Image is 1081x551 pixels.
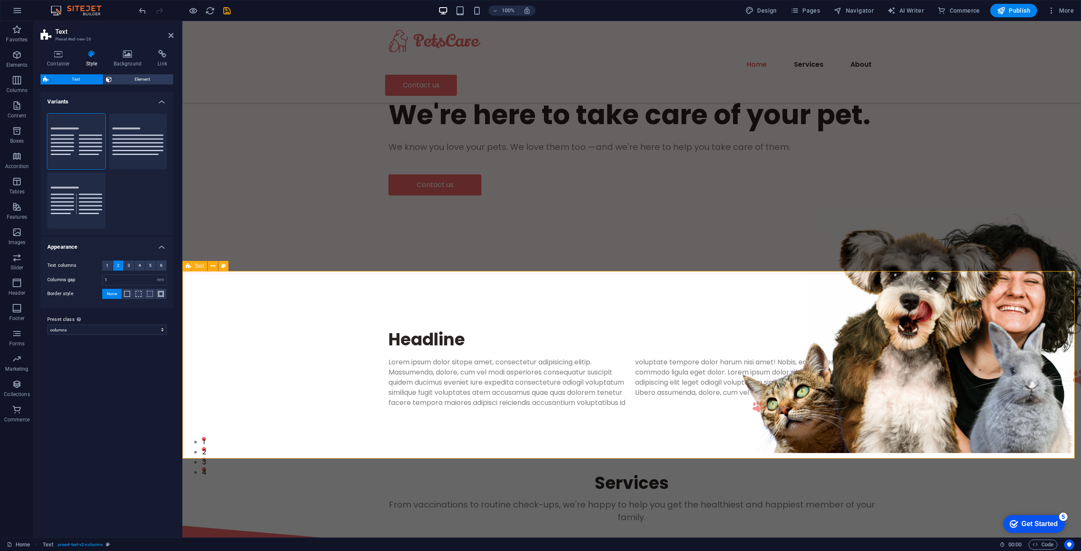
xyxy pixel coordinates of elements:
p: Footer [9,315,24,322]
p: Elements [6,62,28,68]
h4: Link [151,50,174,68]
h2: Text [55,28,174,35]
button: Element [103,74,174,84]
span: 4 [139,261,141,271]
button: 4 [135,261,145,271]
div: Get Started [25,9,61,17]
span: More [1047,6,1074,15]
div: 5 [62,2,71,10]
span: Commerce [937,6,980,15]
button: Design [742,4,780,17]
button: reload [205,5,215,16]
p: Favorites [6,36,27,43]
h4: Appearance [41,237,174,252]
button: Code [1029,540,1057,550]
button: Usercentrics [1064,540,1074,550]
p: Images [8,239,26,246]
label: Preset class [47,315,167,325]
button: Pages [787,4,823,17]
span: None [107,289,117,299]
h6: 100% [501,5,515,16]
p: Collections [4,391,30,398]
span: Text [195,263,204,269]
button: 100% [489,5,519,16]
span: Pages [790,6,820,15]
p: Boxes [10,138,24,144]
p: Features [7,214,27,220]
p: Content [8,112,26,119]
i: Save (Ctrl+S) [222,6,232,16]
span: . preset-text-v2-columns [57,540,103,550]
button: Navigator [830,4,877,17]
p: Columns [6,87,27,94]
i: Undo: Add element (Ctrl+Z) [138,6,147,16]
button: 1 [102,261,113,271]
div: Design (Ctrl+Alt+Y) [742,4,780,17]
p: Header [8,290,25,296]
span: 1 [106,261,109,271]
span: Code [1032,540,1054,550]
button: 3 [124,261,134,271]
div: Get Started 5 items remaining, 0% complete [7,4,68,22]
button: Commerce [934,4,983,17]
nav: breadcrumb [43,540,110,550]
span: Text [51,74,100,84]
button: AI Writer [884,4,927,17]
p: Tables [9,188,24,195]
span: Element [114,74,171,84]
span: 3 [128,261,130,271]
i: On resize automatically adjust zoom level to fit chosen device. [523,7,531,14]
img: Editor Logo [49,5,112,16]
span: Click to select. Double-click to edit [43,540,53,550]
span: 5 [149,261,152,271]
span: 00 00 [1008,540,1021,550]
button: None [102,289,122,299]
button: More [1044,4,1077,17]
p: Slider [11,264,24,271]
h4: Variants [41,92,174,107]
button: Click here to leave preview mode and continue editing [188,5,198,16]
span: : [1014,541,1016,548]
h4: Style [80,50,107,68]
button: 5 [145,261,156,271]
button: 1 [19,416,24,420]
h3: Preset #ed-new-26 [55,35,157,43]
i: This element is a customizable preset [106,542,110,547]
button: undo [137,5,147,16]
p: Commerce [4,416,30,423]
span: 2 [117,261,120,271]
span: 6 [160,261,163,271]
label: Border style [47,289,102,299]
label: Text columns [47,261,102,271]
button: save [222,5,232,16]
i: Reload page [205,6,215,16]
button: Publish [990,4,1037,17]
p: Marketing [5,366,28,372]
button: 6 [156,261,167,271]
button: Text [41,74,103,84]
button: 2 [19,426,24,430]
h4: Container [41,50,80,68]
button: 4 [19,446,24,451]
span: Design [745,6,777,15]
label: Columns gap [47,277,102,282]
h4: Background [107,50,152,68]
p: Accordion [5,163,29,170]
button: 2 [113,261,124,271]
p: Forms [9,340,24,347]
span: Navigator [834,6,874,15]
span: Publish [997,6,1030,15]
a: Click to cancel selection. Double-click to open Pages [7,540,30,550]
span: AI Writer [887,6,924,15]
button: 3 [19,436,24,440]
